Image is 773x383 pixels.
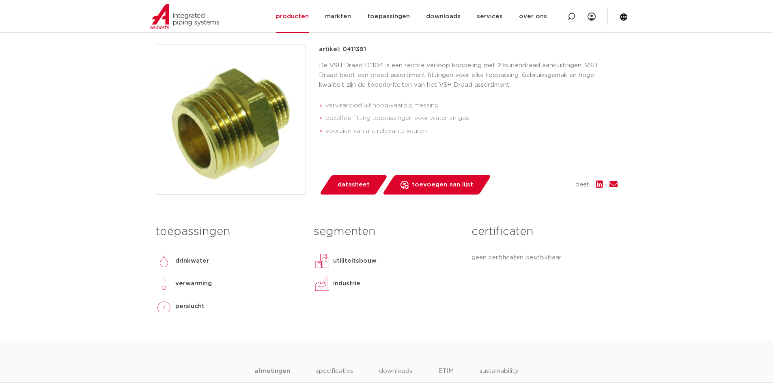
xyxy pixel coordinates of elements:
[175,256,209,266] p: drinkwater
[319,175,388,195] a: datasheet
[156,298,172,315] img: perslucht
[575,180,589,190] span: deel:
[175,279,212,289] p: verwarming
[333,279,360,289] p: industrie
[156,224,301,240] h3: toepassingen
[333,256,377,266] p: utiliteitsbouw
[314,253,330,269] img: utiliteitsbouw
[156,276,172,292] img: verwarming
[325,99,618,112] li: vervaardigd uit hoogwaardig messing
[175,302,205,311] p: perslucht
[319,45,366,54] p: artikel: 0411391
[314,276,330,292] img: industrie
[325,112,618,125] li: dezelfde fitting toepassingen voor water en gas
[319,61,618,90] p: De VSH Draad D1104 is een rechte verloop koppeling met 2 buitendraad aansluitingen. VSH Draad bie...
[156,253,172,269] img: drinkwater
[156,45,306,194] img: Product Image for VSH Draad verloop MM G1 1/4"xG1" DZR
[325,125,618,138] li: voorzien van alle relevante keuren
[338,178,370,191] span: datasheet
[314,224,459,240] h3: segmenten
[412,178,473,191] span: toevoegen aan lijst
[472,224,617,240] h3: certificaten
[472,253,617,263] p: geen certificaten beschikbaar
